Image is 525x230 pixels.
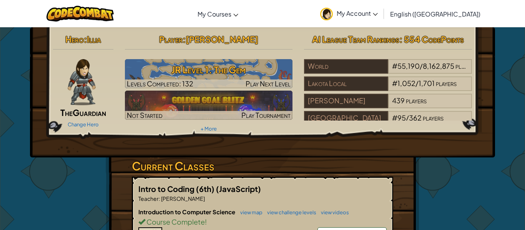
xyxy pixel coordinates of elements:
[304,66,472,75] a: World#55,190/8,162,875players
[47,6,114,22] img: CodeCombat logo
[304,118,472,127] a: [GEOGRAPHIC_DATA]#95/362players
[392,79,397,88] span: #
[125,91,293,120] img: Golden Goal
[304,76,388,91] div: Lakota Local
[406,113,409,122] span: /
[337,9,378,17] span: My Account
[132,157,393,175] h3: Current Classes
[125,91,293,120] a: Not StartedPlay Tournament
[125,59,293,88] img: JR Level 1: The Gem
[127,79,193,88] span: Levels Completed: 132
[138,195,159,202] span: Teacher
[198,10,231,18] span: My Courses
[183,34,186,45] span: :
[160,195,205,202] span: [PERSON_NAME]
[392,113,397,122] span: #
[409,113,422,122] span: 362
[145,217,205,226] span: Course Complete
[397,113,406,122] span: 95
[73,107,106,118] span: Guardian
[423,61,454,70] span: 8,162,875
[201,126,217,132] a: + More
[205,217,207,226] span: !
[138,184,216,194] span: Intro to Coding (6th)
[304,59,388,74] div: World
[159,195,160,202] span: :
[127,111,163,119] span: Not Started
[419,79,435,88] span: 1,701
[415,79,419,88] span: /
[423,113,444,122] span: players
[125,59,293,88] a: Play Next Level
[436,79,457,88] span: players
[304,94,388,108] div: [PERSON_NAME]
[304,84,472,93] a: Lakota Local#1,052/1,701players
[399,34,464,45] span: : 554 CodePoints
[68,121,99,127] a: Change Hero
[397,79,415,88] span: 1,052
[320,8,333,20] img: avatar
[316,2,382,26] a: My Account
[194,3,242,24] a: My Courses
[186,34,258,45] span: [PERSON_NAME]
[241,111,291,119] span: Play Tournament
[246,79,291,88] span: Play Next Level
[317,209,349,215] a: view videos
[216,184,261,194] span: (JavaScript)
[236,209,262,215] a: view map
[84,34,87,45] span: :
[263,209,316,215] a: view challenge levels
[392,61,397,70] span: #
[87,34,101,45] span: Illia
[397,61,420,70] span: 55,190
[68,59,96,105] img: guardian-pose.png
[304,101,472,110] a: [PERSON_NAME]439players
[304,111,388,126] div: [GEOGRAPHIC_DATA]
[420,61,423,70] span: /
[138,208,236,215] span: Introduction to Computer Science
[312,34,399,45] span: AI League Team Rankings
[65,34,84,45] span: Hero
[159,34,183,45] span: Player
[455,61,476,70] span: players
[386,3,484,24] a: English ([GEOGRAPHIC_DATA])
[392,96,405,105] span: 439
[60,107,73,118] span: The
[390,10,480,18] span: English ([GEOGRAPHIC_DATA])
[125,61,293,78] h3: JR Level 1: The Gem
[406,96,427,105] span: players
